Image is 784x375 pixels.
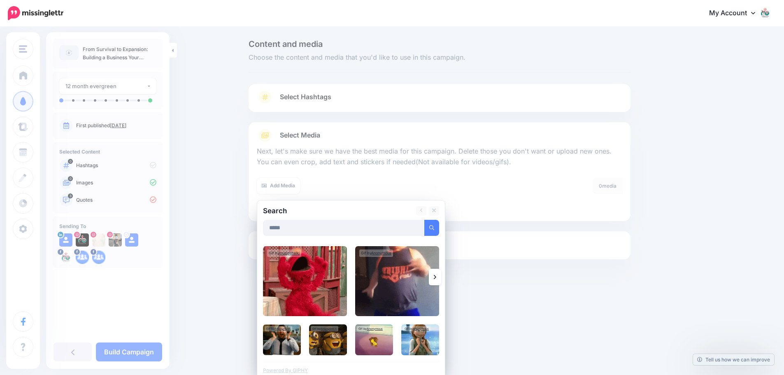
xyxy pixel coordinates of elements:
span: Choose the content and media that you'd like to use in this campaign. [249,52,630,63]
div: Gif by [357,326,384,331]
a: My Account [701,3,772,23]
div: Gif by [403,326,430,331]
h2: Search [263,207,287,214]
p: Images [76,179,156,186]
span: 0 [68,159,73,164]
div: Gif by [311,326,338,331]
span: 0 [599,183,602,189]
img: aDtjnaRy1nj-bsa139534.png [76,251,89,264]
span: Content and media [249,40,630,48]
a: Anonymous [275,327,291,331]
a: Select Hashtags [257,91,622,112]
img: article-default-image-icon.png [59,45,79,60]
span: 3 [68,193,73,198]
p: From Survival to Expansion: Building a Business Your Nervous System Can Hold [83,45,156,62]
p: Hashtags [76,162,156,169]
a: Select Media [257,129,622,142]
a: Tell us how we can improve [693,354,774,365]
img: user_default_image.png [125,233,138,247]
div: Gif by [265,326,292,331]
p: First published [76,122,156,129]
a: Anonymous [371,251,391,255]
img: Happy Dance GIF [355,246,439,316]
button: 12 month evergreen [59,78,156,94]
h4: Sending To [59,223,156,229]
span: 0 [68,176,73,181]
img: Happy Sesame Street GIF by Muppet Wiki [263,246,347,316]
span: Select Media [280,130,320,141]
div: Select Media [257,142,622,214]
img: aDtjnaRy1nj-bsa139535.png [92,251,105,264]
a: Add Media [257,178,300,194]
img: 357774252_272542952131600_5124155199893867819_n-bsa140707.jpg [76,233,89,247]
a: Anonymous [367,327,383,331]
div: media [593,178,623,194]
div: Gif by [359,249,393,257]
img: 293739338_113555524758435_6240255962081998429_n-bsa139531.jpg [59,251,72,264]
img: 223274431_207235061409589_3165409955215223380_n-bsa154803.jpg [109,233,122,247]
img: Happy Jonah Hill GIF [263,324,301,355]
img: 485211556_1235285974875661_2420593909367147222_n-bsa154802.jpg [92,233,105,247]
img: Happy Tom And Jerry GIF [355,324,393,355]
div: Gif by [267,249,301,257]
img: Happy So Excited GIF [309,324,347,355]
a: [DATE] [110,122,126,128]
a: Anonymous [413,327,429,331]
img: Missinglettr [8,6,63,20]
a: muppetwiki [279,251,300,255]
img: user_default_image.png [59,233,72,247]
img: Happy So Excited GIF [401,324,439,355]
p: Quotes [76,196,156,204]
img: menu.png [19,45,27,53]
a: Anonymous [321,327,337,331]
p: Next, let's make sure we have the best media for this campaign. Delete those you don't want or up... [257,146,622,168]
div: 12 month evergreen [65,82,147,91]
h4: Selected Content [59,149,156,155]
span: Select Hashtags [280,91,331,102]
a: Powered By GIPHY [263,367,308,373]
